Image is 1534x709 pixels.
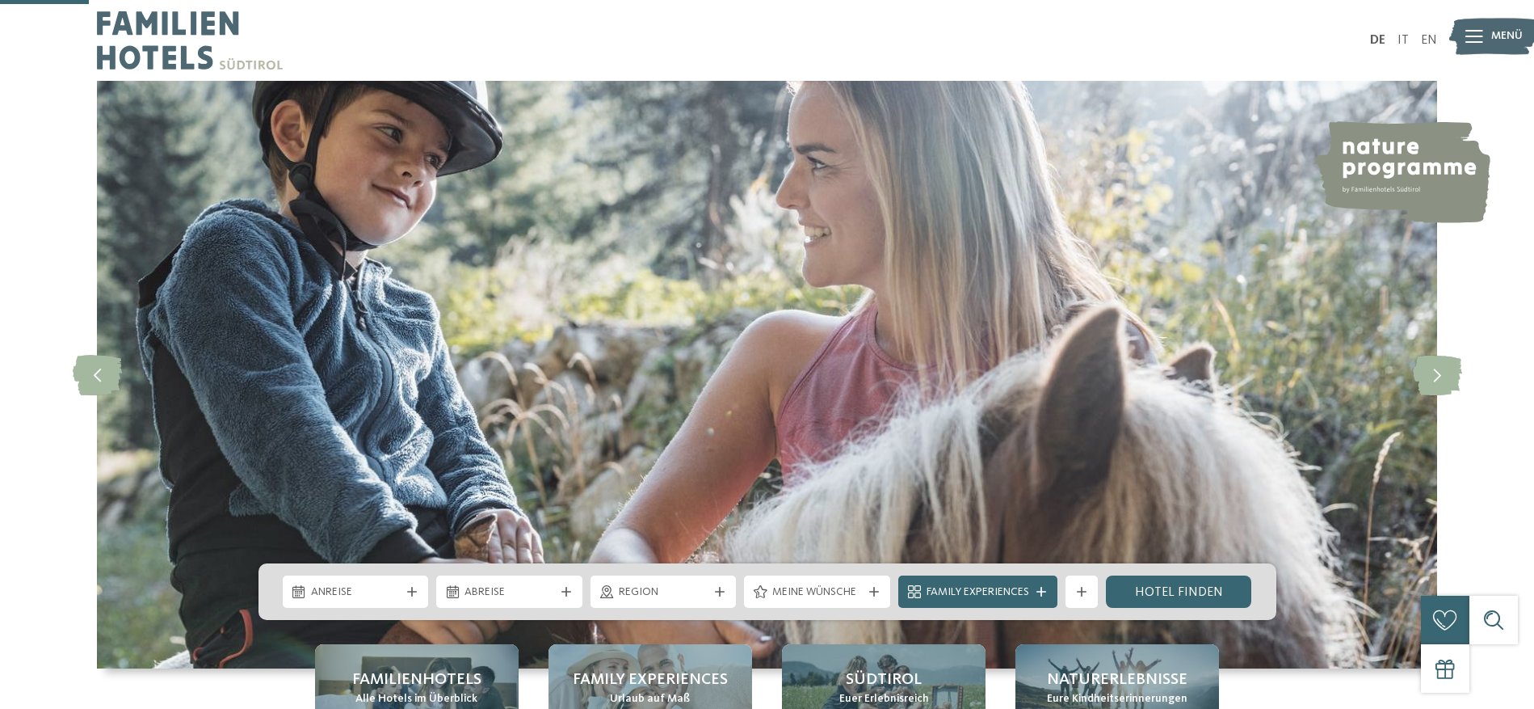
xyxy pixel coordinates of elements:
span: Region [619,585,708,601]
img: nature programme by Familienhotels Südtirol [1313,121,1490,223]
span: Urlaub auf Maß [610,691,690,707]
span: Family Experiences [573,669,728,691]
span: Anreise [311,585,401,601]
a: DE [1370,34,1385,47]
span: Euer Erlebnisreich [839,691,929,707]
span: Familienhotels [352,669,481,691]
span: Meine Wünsche [772,585,862,601]
span: Naturerlebnisse [1047,669,1187,691]
a: EN [1421,34,1437,47]
span: Abreise [464,585,554,601]
span: Südtirol [846,669,922,691]
a: IT [1397,34,1409,47]
span: Alle Hotels im Überblick [355,691,477,707]
span: Family Experiences [927,585,1029,601]
a: Hotel finden [1106,576,1252,608]
img: Familienhotels Südtirol: The happy family places [97,81,1437,669]
span: Eure Kindheitserinnerungen [1047,691,1187,707]
span: Menü [1491,28,1523,44]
